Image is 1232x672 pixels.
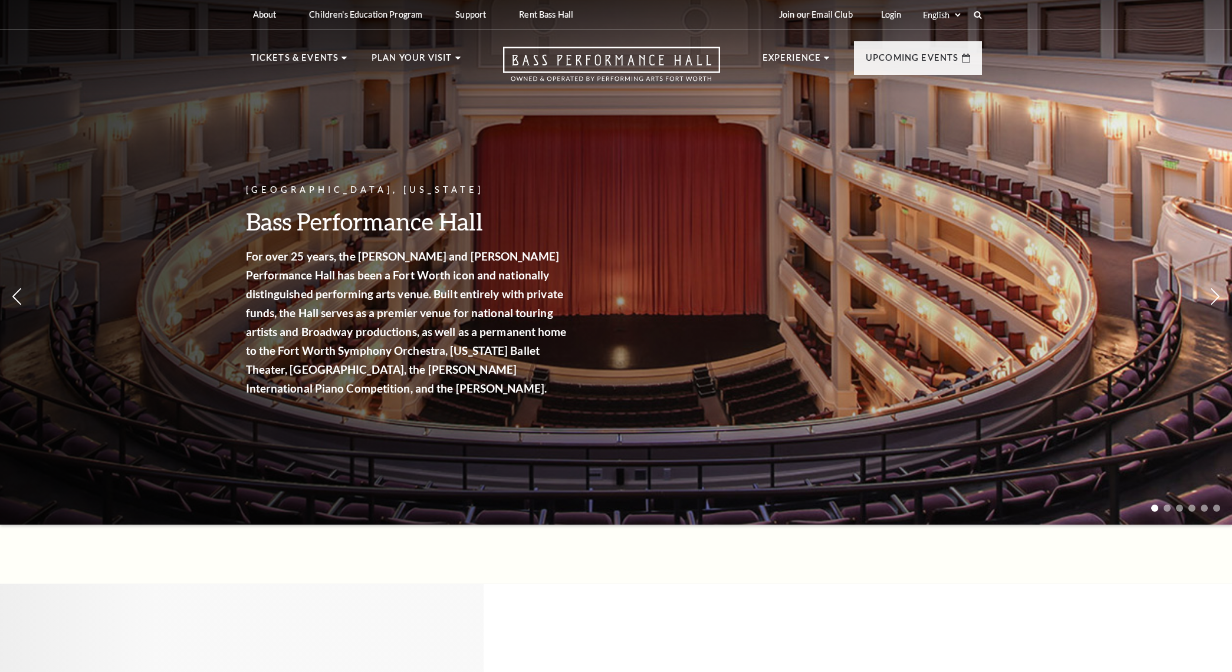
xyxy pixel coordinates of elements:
p: Upcoming Events [866,51,959,72]
strong: For over 25 years, the [PERSON_NAME] and [PERSON_NAME] Performance Hall has been a Fort Worth ico... [246,249,567,395]
p: Experience [763,51,822,72]
p: [GEOGRAPHIC_DATA], [US_STATE] [246,183,570,197]
p: Tickets & Events [251,51,339,72]
select: Select: [921,9,962,21]
p: Children's Education Program [309,9,422,19]
p: About [253,9,277,19]
p: Rent Bass Hall [519,9,573,19]
p: Support [455,9,486,19]
h3: Bass Performance Hall [246,206,570,236]
p: Plan Your Visit [372,51,452,72]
